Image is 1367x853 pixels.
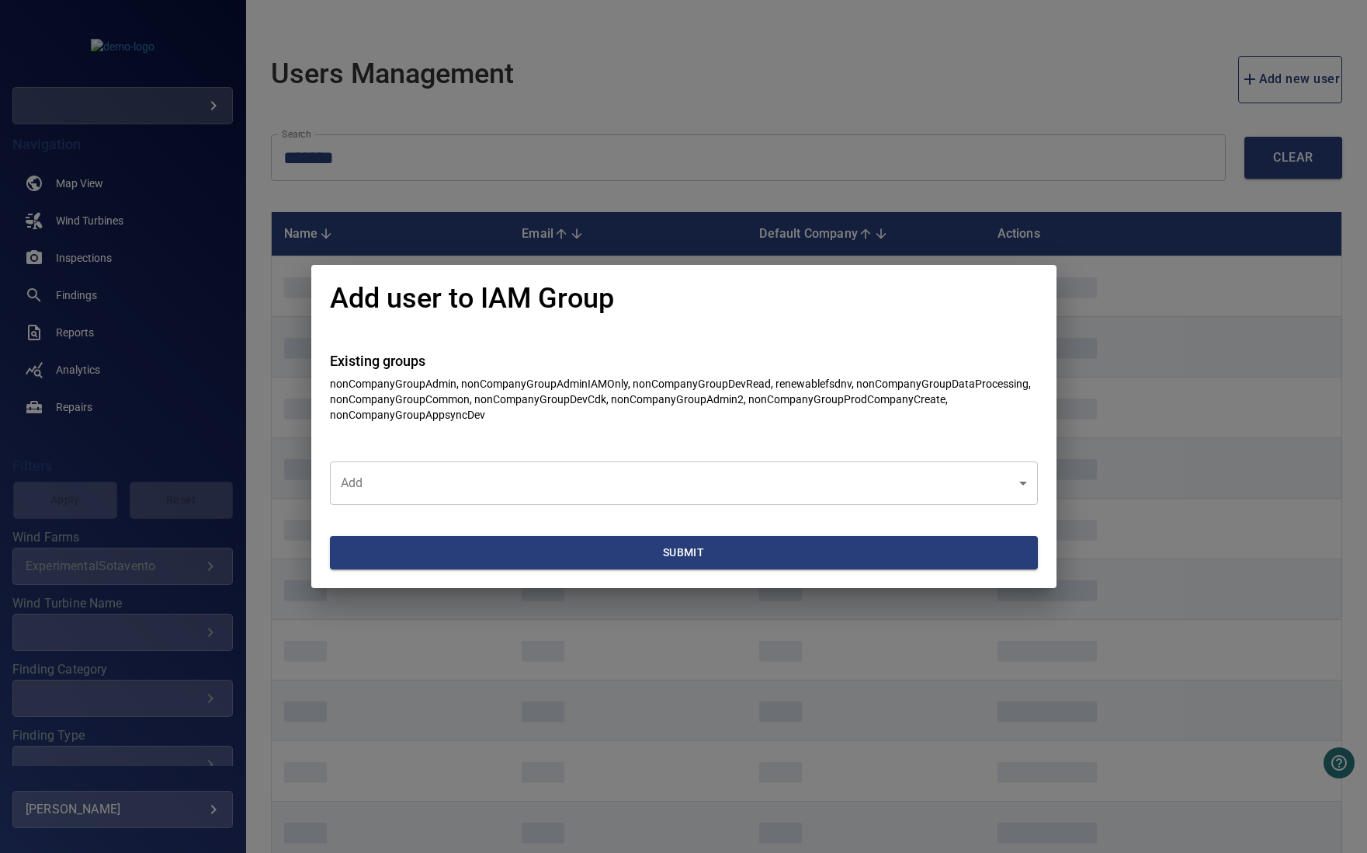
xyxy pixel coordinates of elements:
div: ​ [330,461,1038,505]
p: nonCompanyGroupAdmin, nonCompanyGroupAdminIAMOnly, nonCompanyGroupDevRead, renewablefsdnv, nonCom... [330,376,1038,423]
h4: Existing groups [330,353,1038,369]
h1: Add user to IAM Group [330,284,614,315]
button: Submit [330,536,1038,569]
span: Submit [336,543,1032,562]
